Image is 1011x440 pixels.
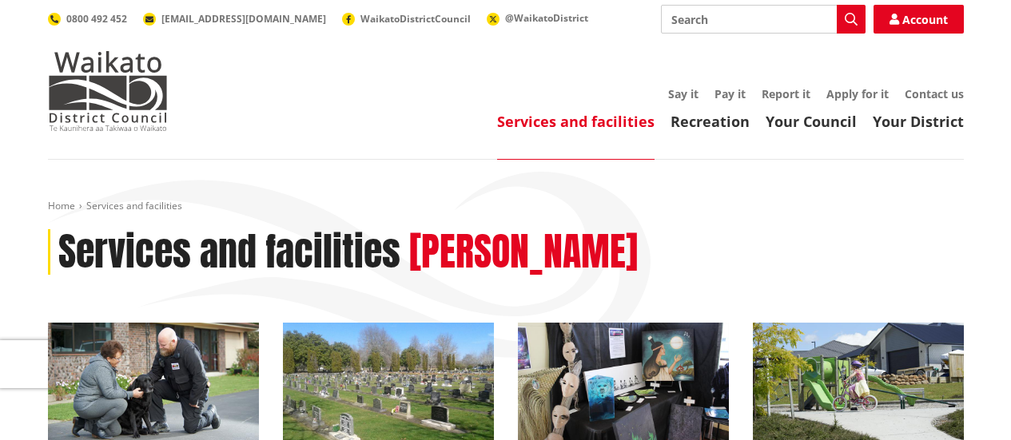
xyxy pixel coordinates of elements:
a: Pay it [714,86,746,101]
span: 0800 492 452 [66,12,127,26]
a: Your District [873,112,964,131]
a: Contact us [905,86,964,101]
a: Say it [668,86,699,101]
a: 0800 492 452 [48,12,127,26]
a: @WaikatoDistrict [487,11,588,25]
a: [EMAIL_ADDRESS][DOMAIN_NAME] [143,12,326,26]
a: Home [48,199,75,212]
span: WaikatoDistrictCouncil [360,12,471,26]
nav: breadcrumb [48,200,964,213]
h1: Services and facilities [58,229,400,275]
span: @WaikatoDistrict [505,11,588,25]
img: Waikato District Council - Te Kaunihera aa Takiwaa o Waikato [48,51,168,131]
a: Services and facilities [497,112,655,131]
span: Services and facilities [86,199,182,212]
a: Your Council [766,112,857,131]
a: WaikatoDistrictCouncil [342,12,471,26]
span: [EMAIL_ADDRESS][DOMAIN_NAME] [161,12,326,26]
h2: [PERSON_NAME] [409,229,638,275]
a: Apply for it [826,86,889,101]
input: Search input [661,5,866,34]
a: Account [874,5,964,34]
a: Report it [762,86,810,101]
a: Recreation [671,112,750,131]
